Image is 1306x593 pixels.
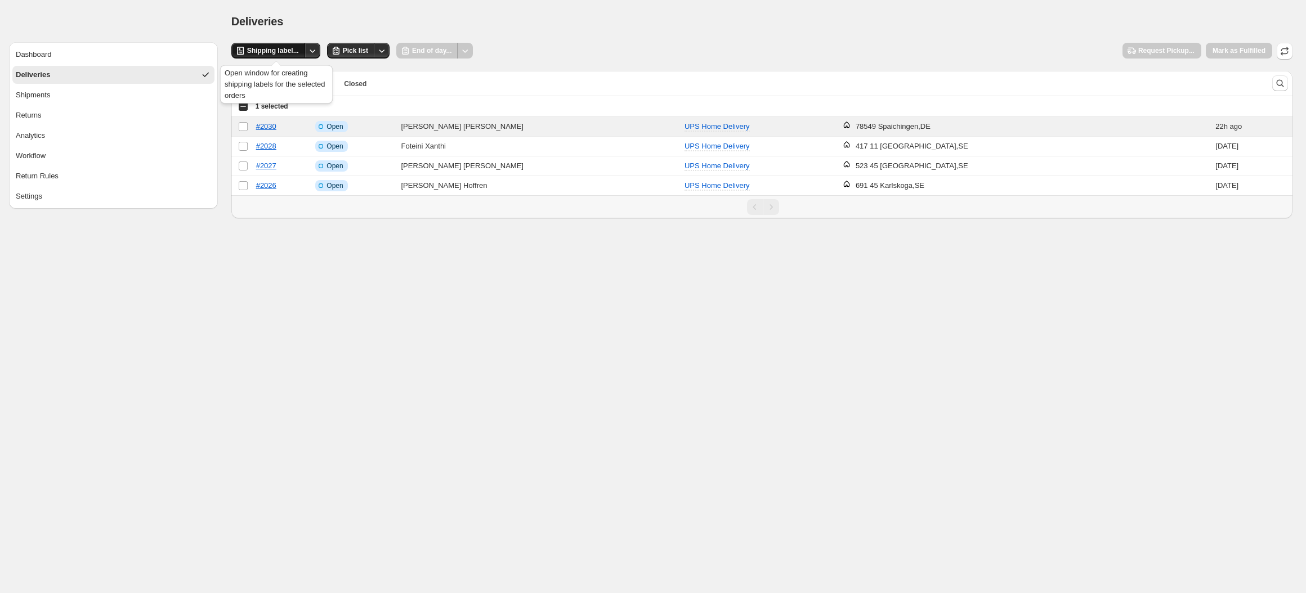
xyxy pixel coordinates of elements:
span: Open [326,122,343,131]
button: Workflow [12,147,214,165]
button: Analytics [12,127,214,145]
button: Other actions [374,43,390,59]
span: 1 selected [256,102,288,111]
span: Dashboard [16,49,52,60]
span: Deliveries [231,15,284,28]
span: Closed [344,79,366,88]
span: UPS Home Delivery [685,161,750,170]
button: UPS Home Delivery [678,137,757,155]
span: Pick list [343,46,368,55]
button: UPS Home Delivery [678,157,757,175]
button: Shipping label... [231,43,306,59]
span: Returns [16,110,42,121]
span: Return Rules [16,170,59,182]
div: 78549 Spaichingen , DE [856,121,931,132]
span: Open [326,161,343,170]
div: 417 11 [GEOGRAPHIC_DATA] , SE [856,141,968,152]
td: [PERSON_NAME] Hoffren [397,176,681,196]
button: Search and filter results [1272,75,1288,91]
span: Workflow [16,150,46,161]
span: Deliveries [16,69,50,80]
td: ago [1212,117,1292,137]
button: Return Rules [12,167,214,185]
div: 691 45 Karlskoga , SE [856,180,924,191]
div: 523 45 [GEOGRAPHIC_DATA] , SE [856,160,968,172]
td: [PERSON_NAME] [PERSON_NAME] [397,156,681,176]
time: Tuesday, September 30, 2025 at 2:37:01 PM [1215,122,1228,131]
span: Shipping label... [247,46,299,55]
button: UPS Home Delivery [678,177,757,195]
td: Foteini Xanthi [397,137,681,156]
button: Pick list [327,43,375,59]
span: Open [326,142,343,151]
a: #2028 [256,142,276,150]
button: Other actions [305,43,320,59]
button: Shipments [12,86,214,104]
td: [PERSON_NAME] [PERSON_NAME] [397,117,681,137]
button: Returns [12,106,214,124]
nav: Pagination [231,195,1292,218]
time: Monday, September 29, 2025 at 2:27:07 PM [1215,142,1238,150]
button: UPS Home Delivery [678,118,757,136]
span: Analytics [16,130,45,141]
time: Sunday, September 28, 2025 at 4:44:38 PM [1215,181,1238,190]
button: Dashboard [12,46,214,64]
span: Open [326,181,343,190]
button: Deliveries [12,66,214,84]
time: Sunday, September 28, 2025 at 4:48:12 PM [1215,161,1238,170]
span: UPS Home Delivery [685,122,750,131]
a: #2026 [256,181,276,190]
span: Shipments [16,89,50,101]
button: Settings [12,187,214,205]
span: UPS Home Delivery [685,142,750,150]
span: Settings [16,191,42,202]
span: UPS Home Delivery [685,181,750,190]
a: #2027 [256,161,276,170]
a: #2030 [256,122,276,131]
